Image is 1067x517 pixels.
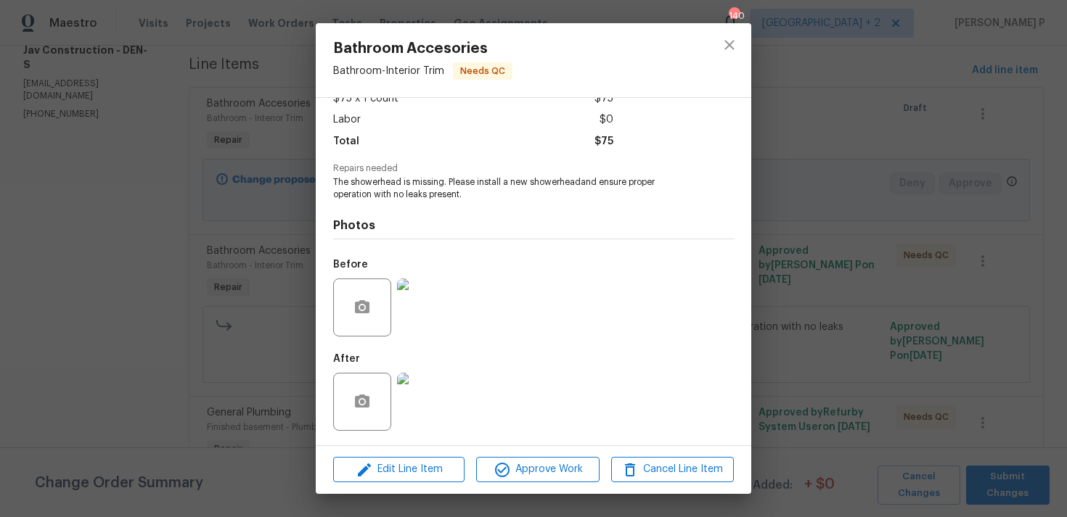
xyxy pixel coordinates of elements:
button: Cancel Line Item [611,457,734,482]
button: Approve Work [476,457,599,482]
span: Needs QC [454,64,511,78]
h4: Photos [333,218,734,233]
span: Edit Line Item [338,460,460,479]
div: 140 [729,9,739,23]
span: Bathroom Accesories [333,41,512,57]
span: $75 [594,131,613,152]
span: Approve Work [481,460,594,479]
span: $75 x 1 count [333,88,398,109]
span: $0 [600,109,613,131]
h5: After [333,354,360,364]
span: $75 [594,88,613,109]
h5: Before [333,260,368,270]
span: The showerhead is missing. Please install a new showerheadand ensure proper operation with no lea... [333,176,694,201]
span: Labor [333,109,361,131]
span: Repairs needed [333,164,734,173]
span: Total [333,131,359,152]
span: Cancel Line Item [616,460,729,479]
button: Edit Line Item [333,457,465,482]
span: Bathroom - Interior Trim [333,66,444,76]
button: close [712,28,747,62]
